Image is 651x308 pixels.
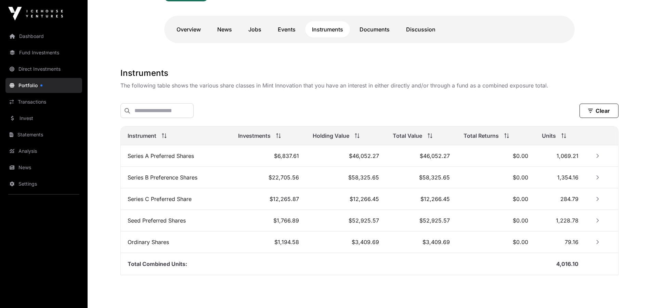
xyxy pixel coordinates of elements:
iframe: Chat Widget [617,275,651,308]
span: 79.16 [565,239,578,245]
td: Series C Preferred Share [121,188,231,210]
a: Portfolio [5,78,82,93]
a: Analysis [5,144,82,159]
td: Series A Preferred Shares [121,145,231,167]
td: $0.00 [457,210,535,231]
span: Instrument [128,132,156,140]
td: $6,837.61 [231,145,306,167]
td: $58,325.65 [386,167,457,188]
span: Investments [238,132,271,140]
a: Discussion [399,21,442,38]
span: Units [542,132,556,140]
span: 1,069.21 [557,152,578,159]
td: Ordinary Shares [121,231,231,253]
a: Documents [353,21,396,38]
a: Jobs [242,21,268,38]
a: Dashboard [5,29,82,44]
td: $12,266.45 [386,188,457,210]
span: 284.79 [560,196,578,202]
a: Invest [5,111,82,126]
button: Row Collapsed [592,150,603,161]
td: $0.00 [457,167,535,188]
td: Series B Preference Shares [121,167,231,188]
td: $1,766.89 [231,210,306,231]
span: Total Value [393,132,422,140]
span: Total Returns [464,132,499,140]
td: $1,194.58 [231,231,306,253]
a: Direct Investments [5,62,82,77]
button: Row Collapsed [592,193,603,204]
a: News [5,160,82,175]
td: $0.00 [457,145,535,167]
nav: Tabs [170,21,569,38]
td: $0.00 [457,231,535,253]
td: $46,052.27 [386,145,457,167]
a: Instruments [305,21,350,38]
a: Overview [170,21,208,38]
a: Transactions [5,94,82,109]
a: News [210,21,239,38]
td: Seed Preferred Shares [121,210,231,231]
p: The following table shows the various share classes in Mint Innovation that you have an interest ... [120,81,619,90]
img: Icehouse Ventures Logo [8,7,63,21]
h1: Instruments [120,68,619,79]
a: Settings [5,176,82,191]
td: $58,325.65 [306,167,386,188]
td: $52,925.57 [386,210,457,231]
button: Row Collapsed [592,172,603,183]
td: $46,052.27 [306,145,386,167]
td: $12,265.87 [231,188,306,210]
span: 1,228.78 [556,217,578,224]
span: Holding Value [313,132,349,140]
span: Total Combined Units: [128,260,187,267]
td: $22,705.56 [231,167,306,188]
button: Row Collapsed [592,215,603,226]
button: Row Collapsed [592,237,603,247]
a: Events [271,21,302,38]
td: $3,409.69 [386,231,457,253]
td: $3,409.69 [306,231,386,253]
a: Statements [5,127,82,142]
td: $52,925.57 [306,210,386,231]
span: 4,016.10 [556,260,578,267]
a: Fund Investments [5,45,82,60]
td: $0.00 [457,188,535,210]
span: 1,354.16 [557,174,578,181]
button: Clear [580,104,619,118]
td: $12,266.45 [306,188,386,210]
